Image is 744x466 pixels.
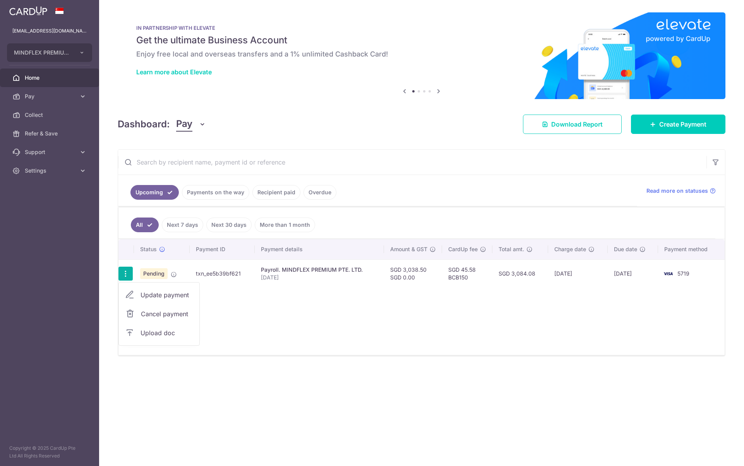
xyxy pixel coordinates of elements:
[631,115,725,134] a: Create Payment
[25,74,76,82] span: Home
[9,6,47,15] img: CardUp
[12,27,87,35] p: [EMAIL_ADDRESS][DOMAIN_NAME]
[136,25,707,31] p: IN PARTNERSHIP WITH ELEVATE
[118,117,170,131] h4: Dashboard:
[25,111,76,119] span: Collect
[303,185,336,200] a: Overdue
[261,266,378,274] div: Payroll. MINDFLEX PREMIUM PTE. LTD.
[660,269,676,278] img: Bank Card
[384,259,442,288] td: SGD 3,038.50 SGD 0.00
[548,259,608,288] td: [DATE]
[252,185,300,200] a: Recipient paid
[554,245,586,253] span: Charge date
[140,268,168,279] span: Pending
[261,274,378,281] p: [DATE]
[694,443,736,462] iframe: Opens a widget where you can find more information
[608,259,658,288] td: [DATE]
[646,187,716,195] a: Read more on statuses
[646,187,708,195] span: Read more on statuses
[492,259,548,288] td: SGD 3,084.08
[140,245,157,253] span: Status
[255,239,384,259] th: Payment details
[176,117,206,132] button: Pay
[130,185,179,200] a: Upcoming
[136,68,212,76] a: Learn more about Elevate
[659,120,706,129] span: Create Payment
[448,245,478,253] span: CardUp fee
[190,259,255,288] td: txn_ee5b39bf621
[118,12,725,99] img: Renovation banner
[131,218,159,232] a: All
[190,239,255,259] th: Payment ID
[136,34,707,46] h5: Get the ultimate Business Account
[25,93,76,100] span: Pay
[206,218,252,232] a: Next 30 days
[614,245,637,253] span: Due date
[162,218,203,232] a: Next 7 days
[499,245,524,253] span: Total amt.
[390,245,427,253] span: Amount & GST
[14,49,71,57] span: MINDFLEX PREMIUM PTE. LTD.
[25,130,76,137] span: Refer & Save
[136,50,707,59] h6: Enjoy free local and overseas transfers and a 1% unlimited Cashback Card!
[25,167,76,175] span: Settings
[118,282,200,346] ul: Pay
[442,259,492,288] td: SGD 45.58 BCB150
[523,115,622,134] a: Download Report
[176,117,192,132] span: Pay
[7,43,92,62] button: MINDFLEX PREMIUM PTE. LTD.
[25,148,76,156] span: Support
[677,270,689,277] span: 5719
[255,218,315,232] a: More than 1 month
[118,150,706,175] input: Search by recipient name, payment id or reference
[182,185,249,200] a: Payments on the way
[551,120,603,129] span: Download Report
[658,239,725,259] th: Payment method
